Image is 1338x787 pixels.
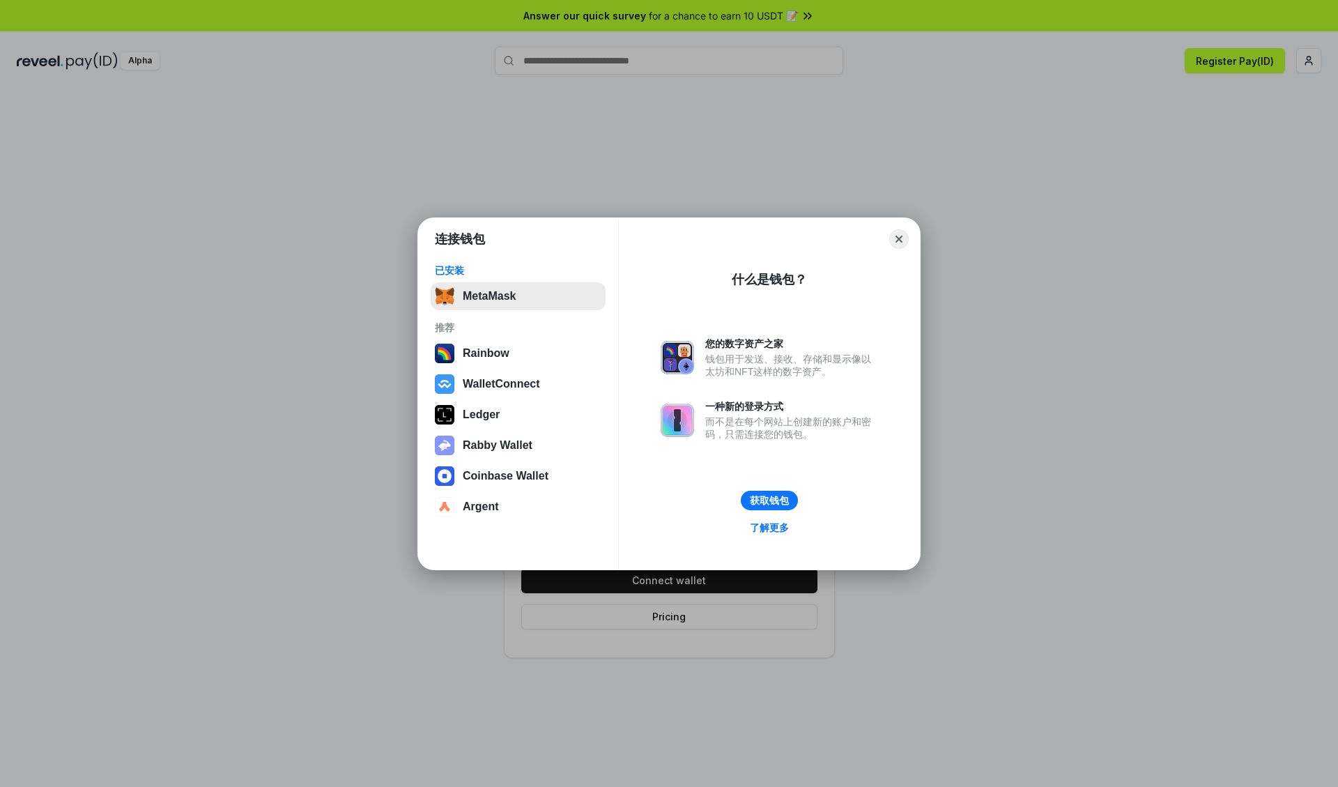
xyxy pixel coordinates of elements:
[435,231,485,247] h1: 连接钱包
[463,470,548,482] div: Coinbase Wallet
[750,521,789,534] div: 了解更多
[463,347,509,360] div: Rainbow
[463,378,540,390] div: WalletConnect
[732,271,807,288] div: 什么是钱包？
[463,501,499,513] div: Argent
[661,341,694,374] img: svg+xml,%3Csvg%20xmlns%3D%22http%3A%2F%2Fwww.w3.org%2F2000%2Fsvg%22%20fill%3D%22none%22%20viewBox...
[431,431,606,459] button: Rabby Wallet
[431,339,606,367] button: Rainbow
[889,229,909,249] button: Close
[463,408,500,421] div: Ledger
[431,401,606,429] button: Ledger
[435,286,454,306] img: svg+xml,%3Csvg%20fill%3D%22none%22%20height%3D%2233%22%20viewBox%3D%220%200%2035%2033%22%20width%...
[705,400,878,413] div: 一种新的登录方式
[750,494,789,507] div: 获取钱包
[431,282,606,310] button: MetaMask
[435,374,454,394] img: svg+xml,%3Csvg%20width%3D%2228%22%20height%3D%2228%22%20viewBox%3D%220%200%2028%2028%22%20fill%3D...
[435,344,454,363] img: svg+xml,%3Csvg%20width%3D%22120%22%20height%3D%22120%22%20viewBox%3D%220%200%20120%20120%22%20fil...
[435,466,454,486] img: svg+xml,%3Csvg%20width%3D%2228%22%20height%3D%2228%22%20viewBox%3D%220%200%2028%2028%22%20fill%3D...
[435,436,454,455] img: svg+xml,%3Csvg%20xmlns%3D%22http%3A%2F%2Fwww.w3.org%2F2000%2Fsvg%22%20fill%3D%22none%22%20viewBox...
[741,491,798,510] button: 获取钱包
[435,497,454,517] img: svg+xml,%3Csvg%20width%3D%2228%22%20height%3D%2228%22%20viewBox%3D%220%200%2028%2028%22%20fill%3D...
[431,493,606,521] button: Argent
[431,462,606,490] button: Coinbase Wallet
[463,439,532,452] div: Rabby Wallet
[435,321,601,334] div: 推荐
[705,353,878,378] div: 钱包用于发送、接收、存储和显示像以太坊和NFT这样的数字资产。
[741,519,797,537] a: 了解更多
[435,405,454,425] img: svg+xml,%3Csvg%20xmlns%3D%22http%3A%2F%2Fwww.w3.org%2F2000%2Fsvg%22%20width%3D%2228%22%20height%3...
[431,370,606,398] button: WalletConnect
[705,415,878,441] div: 而不是在每个网站上创建新的账户和密码，只需连接您的钱包。
[435,264,601,277] div: 已安装
[661,404,694,437] img: svg+xml,%3Csvg%20xmlns%3D%22http%3A%2F%2Fwww.w3.org%2F2000%2Fsvg%22%20fill%3D%22none%22%20viewBox...
[705,337,878,350] div: 您的数字资产之家
[463,290,516,303] div: MetaMask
